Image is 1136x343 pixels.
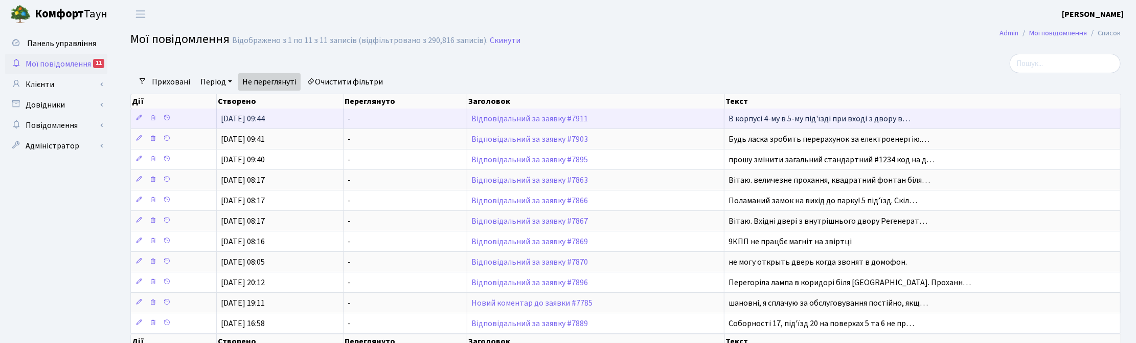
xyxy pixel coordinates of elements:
a: Відповідальний за заявку #7895 [471,154,588,165]
a: Довідники [5,95,107,115]
span: - [348,113,351,124]
a: Скинути [490,36,520,46]
a: Мої повідомлення11 [5,54,107,74]
span: Поламаний замок на вихід до парку! 5 підʼїзд. Скіл… [729,195,917,206]
span: Панель управління [27,38,96,49]
a: Новий коментар до заявки #7785 [471,297,593,309]
span: - [348,277,351,288]
a: Відповідальний за заявку #7863 [471,175,588,186]
a: Очистити фільтри [303,73,387,91]
th: Заголовок [467,94,725,109]
th: Створено [217,94,344,109]
a: Клієнти [5,74,107,95]
span: Соборності 17, під'їзд 20 на поверхах 5 та 6 не пр… [729,318,914,329]
th: Переглянуто [344,94,468,109]
span: - [348,297,351,309]
span: [DATE] 19:11 [221,297,265,309]
a: Відповідальний за заявку #7889 [471,318,588,329]
span: [DATE] 08:17 [221,216,265,227]
span: [DATE] 16:58 [221,318,265,329]
span: - [348,195,351,206]
a: [PERSON_NAME] [1062,8,1124,20]
a: Відповідальний за заявку #7903 [471,134,588,145]
a: Панель управління [5,33,107,54]
b: Комфорт [35,6,84,22]
span: Будь ласка зробить перерахунок за електроенергію.… [729,134,929,145]
a: Відповідальний за заявку #7911 [471,113,588,124]
span: - [348,154,351,165]
span: 9КПП не працбє магніт на звіртці [729,236,852,247]
span: - [348,256,351,268]
span: [DATE] 09:41 [221,134,265,145]
a: Відповідальний за заявку #7870 [471,256,588,268]
b: [PERSON_NAME] [1062,9,1124,20]
span: шановні, я сплачую за обслуговування постійно, якщ… [729,297,928,309]
span: Мої повідомлення [130,30,230,48]
img: logo.png [10,4,31,25]
a: Адміністратор [5,136,107,156]
li: Список [1087,28,1121,39]
span: - [348,236,351,247]
nav: breadcrumb [984,23,1136,44]
th: Текст [725,94,1121,109]
span: Мої повідомлення [26,58,91,70]
div: Відображено з 1 по 11 з 11 записів (відфільтровано з 290,816 записів). [232,36,488,46]
a: Період [196,73,236,91]
span: [DATE] 08:17 [221,175,265,186]
span: [DATE] 20:12 [221,277,265,288]
a: Не переглянуті [238,73,301,91]
a: Відповідальний за заявку #7867 [471,216,588,227]
a: Відповідальний за заявку #7869 [471,236,588,247]
span: [DATE] 09:44 [221,113,265,124]
span: Вітаю. Вхідні двері з внутрішнього двору Регенерат… [729,216,927,227]
span: - [348,134,351,145]
span: - [348,216,351,227]
span: [DATE] 08:17 [221,195,265,206]
span: [DATE] 08:16 [221,236,265,247]
a: Приховані [148,73,194,91]
a: Повідомлення [5,115,107,136]
button: Переключити навігацію [128,6,153,23]
div: 11 [93,59,104,68]
input: Пошук... [1010,54,1121,73]
span: не могу открыть дверь когда звонят в домофон. [729,256,907,268]
a: Мої повідомлення [1029,28,1087,38]
a: Відповідальний за заявку #7866 [471,195,588,206]
a: Відповідальний за заявку #7896 [471,277,588,288]
span: Перегоріла лампа в коридорі біля [GEOGRAPHIC_DATA]. Проханн… [729,277,971,288]
span: Таун [35,6,107,23]
th: Дії [131,94,217,109]
span: - [348,175,351,186]
span: Вітаю. величезне прохання, квадратний фонтан біля… [729,175,930,186]
span: прошу змінити загальний стандартний #1234 код на д… [729,154,935,165]
span: [DATE] 09:40 [221,154,265,165]
a: Admin [999,28,1018,38]
span: [DATE] 08:05 [221,256,265,268]
span: В корпусі 4-му в 5-му під'їзді при вході з двору в… [729,113,911,124]
span: - [348,318,351,329]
